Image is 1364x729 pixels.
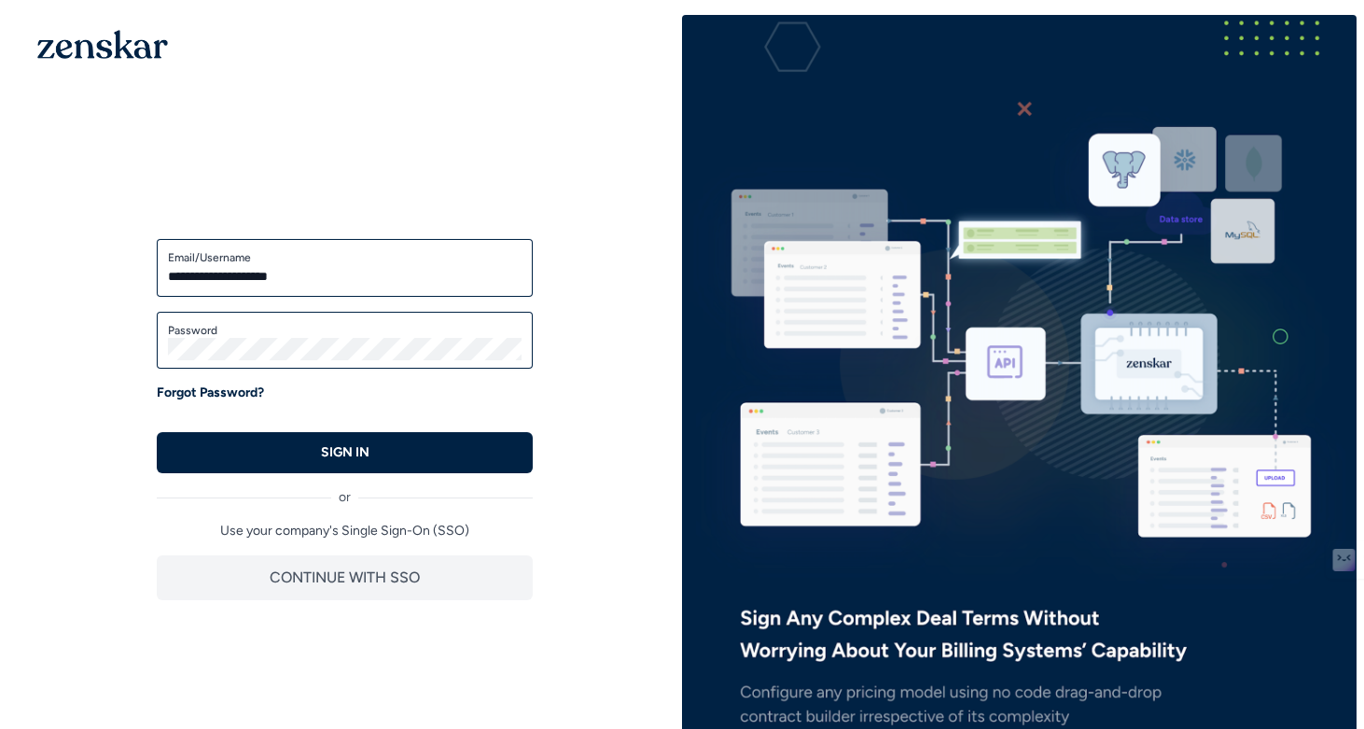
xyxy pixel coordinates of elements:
[37,30,168,59] img: 1OGAJ2xQqyY4LXKgY66KYq0eOWRCkrZdAb3gUhuVAqdWPZE9SRJmCz+oDMSn4zDLXe31Ii730ItAGKgCKgCCgCikA4Av8PJUP...
[321,443,369,462] p: SIGN IN
[168,323,522,338] label: Password
[168,250,522,265] label: Email/Username
[157,555,533,600] button: CONTINUE WITH SSO
[157,432,533,473] button: SIGN IN
[157,522,533,540] p: Use your company's Single Sign-On (SSO)
[157,384,264,402] a: Forgot Password?
[157,473,533,507] div: or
